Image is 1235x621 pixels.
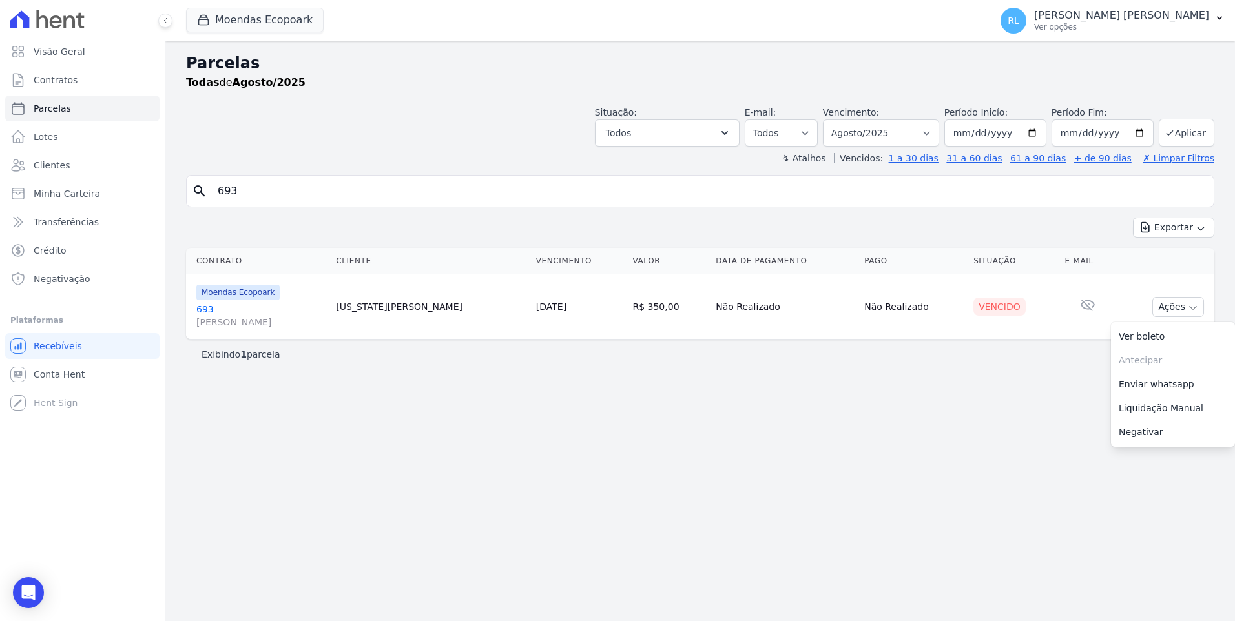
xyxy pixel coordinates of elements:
th: Data de Pagamento [711,248,859,274]
a: Contratos [5,67,160,93]
span: Crédito [34,244,67,257]
label: Período Inicío: [944,107,1008,117]
div: Open Intercom Messenger [13,577,44,608]
th: Cliente [331,248,530,274]
a: Parcelas [5,96,160,121]
td: Não Realizado [711,274,859,340]
label: Situação: [595,107,637,117]
span: RL [1008,16,1019,25]
p: de [186,75,306,90]
span: [PERSON_NAME] [196,316,326,329]
a: Visão Geral [5,39,160,65]
span: Visão Geral [34,45,85,58]
span: Minha Carteira [34,187,100,200]
span: Lotes [34,130,58,143]
label: ↯ Atalhos [782,153,825,163]
th: Valor [627,248,711,274]
p: Exibindo parcela [202,348,280,361]
span: Transferências [34,216,99,229]
a: Lotes [5,124,160,150]
strong: Todas [186,76,220,88]
div: Plataformas [10,312,154,328]
a: Minha Carteira [5,181,160,207]
a: Crédito [5,238,160,263]
th: Contrato [186,248,331,274]
strong: Agosto/2025 [233,76,306,88]
div: Vencido [973,298,1026,316]
a: ✗ Limpar Filtros [1137,153,1214,163]
a: Transferências [5,209,160,235]
i: search [192,183,207,199]
a: 61 a 90 dias [1010,153,1066,163]
span: Negativação [34,272,90,285]
b: 1 [240,349,247,360]
label: Vencimento: [823,107,879,117]
a: Recebíveis [5,333,160,359]
a: 1 a 30 dias [889,153,939,163]
a: + de 90 dias [1074,153,1132,163]
td: R$ 350,00 [627,274,711,340]
a: Conta Hent [5,361,160,387]
button: Exportar [1133,218,1214,238]
label: E-mail: [745,107,776,117]
span: Todos [606,125,631,141]
a: 31 a 60 dias [946,153,1002,163]
a: Negativação [5,266,160,292]
button: RL [PERSON_NAME] [PERSON_NAME] Ver opções [990,3,1235,39]
span: Contratos [34,74,78,87]
a: Clientes [5,152,160,178]
th: E-mail [1059,248,1116,274]
a: 693[PERSON_NAME] [196,303,326,329]
th: Vencimento [531,248,628,274]
h2: Parcelas [186,52,1214,75]
a: [DATE] [536,301,566,312]
th: Situação [968,248,1059,274]
button: Aplicar [1159,119,1214,147]
p: [PERSON_NAME] [PERSON_NAME] [1034,9,1209,22]
label: Vencidos: [834,153,883,163]
span: Parcelas [34,102,71,115]
button: Ações [1152,297,1204,317]
th: Pago [859,248,968,274]
button: Todos [595,119,740,147]
button: Moendas Ecopoark [186,8,324,32]
span: Conta Hent [34,368,85,381]
span: Recebíveis [34,340,82,352]
td: [US_STATE][PERSON_NAME] [331,274,530,340]
td: Não Realizado [859,274,968,340]
label: Período Fim: [1052,106,1154,119]
span: Clientes [34,159,70,172]
p: Ver opções [1034,22,1209,32]
a: Ver boleto [1111,325,1235,349]
input: Buscar por nome do lote ou do cliente [210,178,1209,204]
span: Moendas Ecopoark [196,285,280,300]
